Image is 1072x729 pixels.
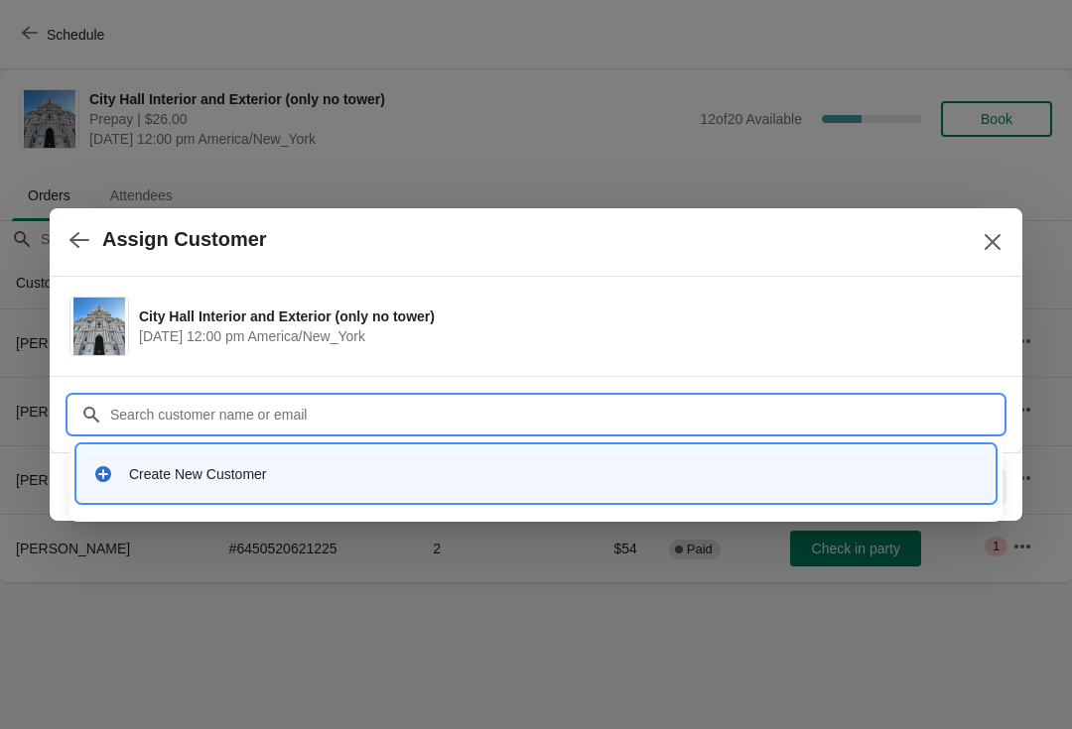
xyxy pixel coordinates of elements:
[102,228,267,251] h2: Assign Customer
[975,224,1010,260] button: Close
[139,326,993,346] span: [DATE] 12:00 pm America/New_York
[73,298,126,355] img: City Hall Interior and Exterior (only no tower) | | August 26 | 12:00 pm America/New_York
[139,306,993,326] span: City Hall Interior and Exterior (only no tower)
[109,397,1003,432] input: Search customer name or email
[129,464,979,484] div: Create New Customer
